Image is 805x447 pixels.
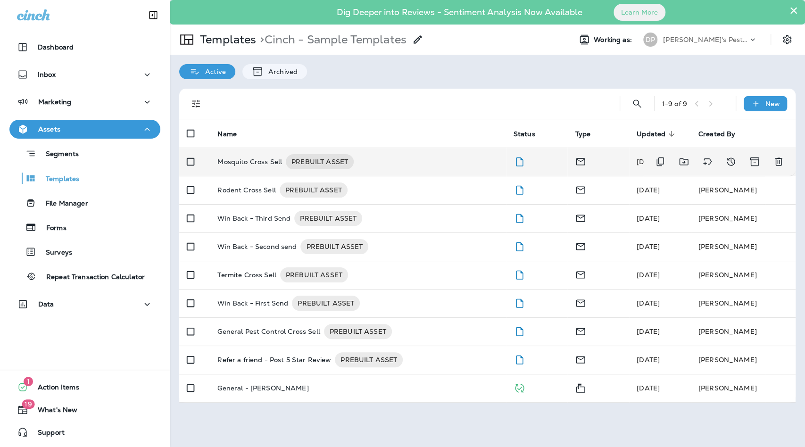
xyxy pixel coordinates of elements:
button: Forms [9,217,160,237]
p: Forms [37,224,66,233]
span: Support [28,429,65,440]
span: Draft [514,213,525,222]
button: Support [9,423,160,442]
div: PREBUILT ASSET [294,211,362,226]
span: PREBUILT ASSET [294,214,362,223]
span: Email [575,213,586,222]
button: Archive [745,152,764,171]
p: Templates [196,33,256,47]
span: 1 [24,377,33,386]
span: Type [575,130,590,138]
button: Marketing [9,92,160,111]
span: Email [575,157,586,165]
span: Draft [514,355,525,363]
span: Frank Carreno [637,356,660,364]
p: Dashboard [38,43,74,51]
button: Collapse Sidebar [140,6,166,25]
td: [PERSON_NAME] [691,346,796,374]
p: Inbox [38,71,56,78]
p: Rodent Cross Sell [217,182,275,198]
button: Filters [187,94,206,113]
span: Mailer [575,383,586,391]
span: 19 [22,399,34,409]
button: Delete [769,152,788,171]
p: Repeat Transaction Calculator [37,273,145,282]
span: Draft [514,270,525,278]
p: Active [200,68,226,75]
div: PREBUILT ASSET [300,239,368,254]
span: PREBUILT ASSET [292,298,360,308]
button: 19What's New [9,400,160,419]
span: Frank Carreno [637,157,660,166]
p: Data [38,300,54,308]
td: [PERSON_NAME] [691,204,796,232]
td: [PERSON_NAME] [691,289,796,317]
span: Created By [698,130,735,138]
p: Termite Cross Sell [217,267,276,282]
span: Draft [514,241,525,250]
span: Email [575,355,586,363]
span: Draft [514,326,525,335]
div: PREBUILT ASSET [286,154,354,169]
p: File Manager [36,199,88,208]
p: Assets [38,125,60,133]
button: Settings [779,31,796,48]
span: Created By [698,130,747,138]
p: Surveys [36,248,72,257]
div: PREBUILT ASSET [324,324,392,339]
button: Add tags [698,152,717,171]
td: [PERSON_NAME] [691,232,796,261]
span: PREBUILT ASSET [280,185,348,195]
span: Email [575,185,586,193]
p: New [765,100,780,108]
span: Updated [637,130,665,138]
span: Type [575,130,603,138]
span: Frank Carreno [637,327,660,336]
button: Dashboard [9,38,160,57]
span: Email [575,326,586,335]
span: Updated [637,130,678,138]
span: Status [514,130,535,138]
p: Refer a friend - Post 5 Star Review [217,352,331,367]
p: Win Back - Third Send [217,211,290,226]
span: Joyce Lee [637,271,660,279]
span: Frank Carreno [637,186,660,194]
span: Joyce Lee [637,299,660,307]
button: Duplicate [651,152,670,171]
div: PREBUILT ASSET [335,352,403,367]
span: What's New [28,406,77,417]
span: Frank Carreno [637,384,660,392]
p: Cinch - Sample Templates [256,33,407,47]
td: [PERSON_NAME] [691,374,796,402]
p: [PERSON_NAME]'s Pest Control [663,36,748,43]
span: Email [575,241,586,250]
span: PREBUILT ASSET [286,157,354,166]
button: Templates [9,168,160,188]
span: PREBUILT ASSET [300,242,368,251]
button: View Changelog [722,152,740,171]
td: [PERSON_NAME] [691,261,796,289]
span: Working as: [594,36,634,44]
button: Surveys [9,242,160,262]
span: Status [514,130,548,138]
p: Templates [36,175,79,184]
button: Inbox [9,65,160,84]
button: Segments [9,143,160,164]
div: PREBUILT ASSET [280,267,348,282]
span: Joyce Lee [637,242,660,251]
button: Assets [9,120,160,139]
div: 1 - 9 of 9 [662,100,687,108]
span: Name [217,130,249,138]
td: [PERSON_NAME] [691,176,796,204]
p: General - [PERSON_NAME] [217,384,308,392]
p: Marketing [38,98,71,106]
span: PREBUILT ASSET [335,355,403,364]
p: Mosquito Cross Sell [217,154,282,169]
div: PREBUILT ASSET [292,296,360,311]
button: Search Templates [628,94,647,113]
span: PREBUILT ASSET [324,327,392,336]
span: Frank Carreno [637,214,660,223]
p: Dig Deeper into Reviews - Sentiment Analysis Now Available [309,11,610,14]
span: Draft [514,157,525,165]
button: Close [789,3,798,18]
